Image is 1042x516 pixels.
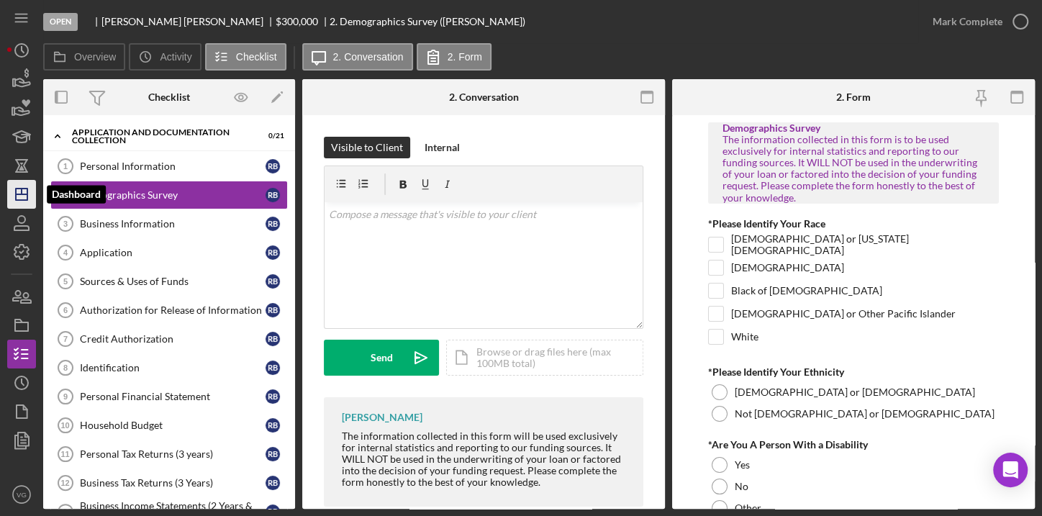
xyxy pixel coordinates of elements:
[266,361,280,375] div: R B
[933,7,1002,36] div: Mark Complete
[708,439,998,451] div: *Are You A Person With a Disability
[50,382,288,411] a: 9Personal Financial StatementRB
[342,430,629,488] div: The information collected in this form will be used exclusively for internal statistics and repor...
[708,366,998,378] div: *Please Identify Your Ethnicity
[417,137,467,158] button: Internal
[43,13,78,31] div: Open
[63,335,68,343] tspan: 7
[80,276,266,287] div: Sources & Uses of Funds
[276,15,318,27] span: $300,000
[63,191,68,199] tspan: 2
[735,502,761,514] label: Other
[80,218,266,230] div: Business Information
[80,304,266,316] div: Authorization for Release of Information
[50,469,288,497] a: 12Business Tax Returns (3 Years)RB
[50,440,288,469] a: 11Personal Tax Returns (3 years)RB
[735,386,975,398] label: [DEMOGRAPHIC_DATA] or [DEMOGRAPHIC_DATA]
[735,459,750,471] label: Yes
[266,332,280,346] div: R B
[7,480,36,509] button: VG
[417,43,491,71] button: 2. Form
[722,134,984,204] div: The information collected in this form is to be used exclusively for internal statistics and repo...
[449,91,519,103] div: 2. Conversation
[50,152,288,181] a: 1Personal InformationRB
[331,137,403,158] div: Visible to Client
[80,247,266,258] div: Application
[63,363,68,372] tspan: 8
[266,447,280,461] div: R B
[735,408,995,420] label: Not [DEMOGRAPHIC_DATA] or [DEMOGRAPHIC_DATA]
[324,137,410,158] button: Visible to Client
[918,7,1035,36] button: Mark Complete
[50,325,288,353] a: 7Credit AuthorizationRB
[63,306,68,314] tspan: 6
[266,245,280,260] div: R B
[731,237,998,252] label: [DEMOGRAPHIC_DATA] or [US_STATE][DEMOGRAPHIC_DATA]
[74,51,116,63] label: Overview
[63,392,68,401] tspan: 9
[50,238,288,267] a: 4ApplicationRB
[50,353,288,382] a: 8IdentificationRB
[731,284,882,298] label: Black of [DEMOGRAPHIC_DATA]
[205,43,286,71] button: Checklist
[266,188,280,202] div: R B
[236,51,277,63] label: Checklist
[266,303,280,317] div: R B
[72,128,248,145] div: Application and Documentation Collection
[60,421,69,430] tspan: 10
[50,296,288,325] a: 6Authorization for Release of InformationRB
[160,51,191,63] label: Activity
[50,411,288,440] a: 10Household BudgetRB
[993,453,1028,487] div: Open Intercom Messenger
[266,159,280,173] div: R B
[708,218,998,230] div: *Please Identify Your Race
[50,181,288,209] a: 2Demographics SurveyRB
[342,412,422,423] div: [PERSON_NAME]
[17,491,27,499] text: VG
[258,132,284,140] div: 0 / 21
[60,507,69,516] tspan: 13
[333,51,404,63] label: 2. Conversation
[50,267,288,296] a: 5Sources & Uses of FundsRB
[148,91,190,103] div: Checklist
[43,43,125,71] button: Overview
[60,479,69,487] tspan: 12
[63,219,68,228] tspan: 3
[63,162,68,171] tspan: 1
[80,189,266,201] div: Demographics Survey
[63,248,68,257] tspan: 4
[330,16,525,27] div: 2. Demographics Survey ([PERSON_NAME])
[448,51,482,63] label: 2. Form
[129,43,201,71] button: Activity
[266,217,280,231] div: R B
[80,420,266,431] div: Household Budget
[80,362,266,374] div: Identification
[101,16,276,27] div: [PERSON_NAME] [PERSON_NAME]
[731,261,844,275] label: [DEMOGRAPHIC_DATA]
[60,450,69,458] tspan: 11
[731,330,758,344] label: White
[302,43,413,71] button: 2. Conversation
[63,277,68,286] tspan: 5
[371,340,393,376] div: Send
[425,137,460,158] div: Internal
[266,274,280,289] div: R B
[80,333,266,345] div: Credit Authorization
[266,389,280,404] div: R B
[50,209,288,238] a: 3Business InformationRB
[80,477,266,489] div: Business Tax Returns (3 Years)
[266,476,280,490] div: R B
[266,418,280,433] div: R B
[80,448,266,460] div: Personal Tax Returns (3 years)
[722,122,984,134] div: Demographics Survey
[836,91,871,103] div: 2. Form
[80,160,266,172] div: Personal Information
[731,307,956,321] label: [DEMOGRAPHIC_DATA] or Other Pacific Islander
[80,391,266,402] div: Personal Financial Statement
[324,340,439,376] button: Send
[735,481,748,492] label: No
